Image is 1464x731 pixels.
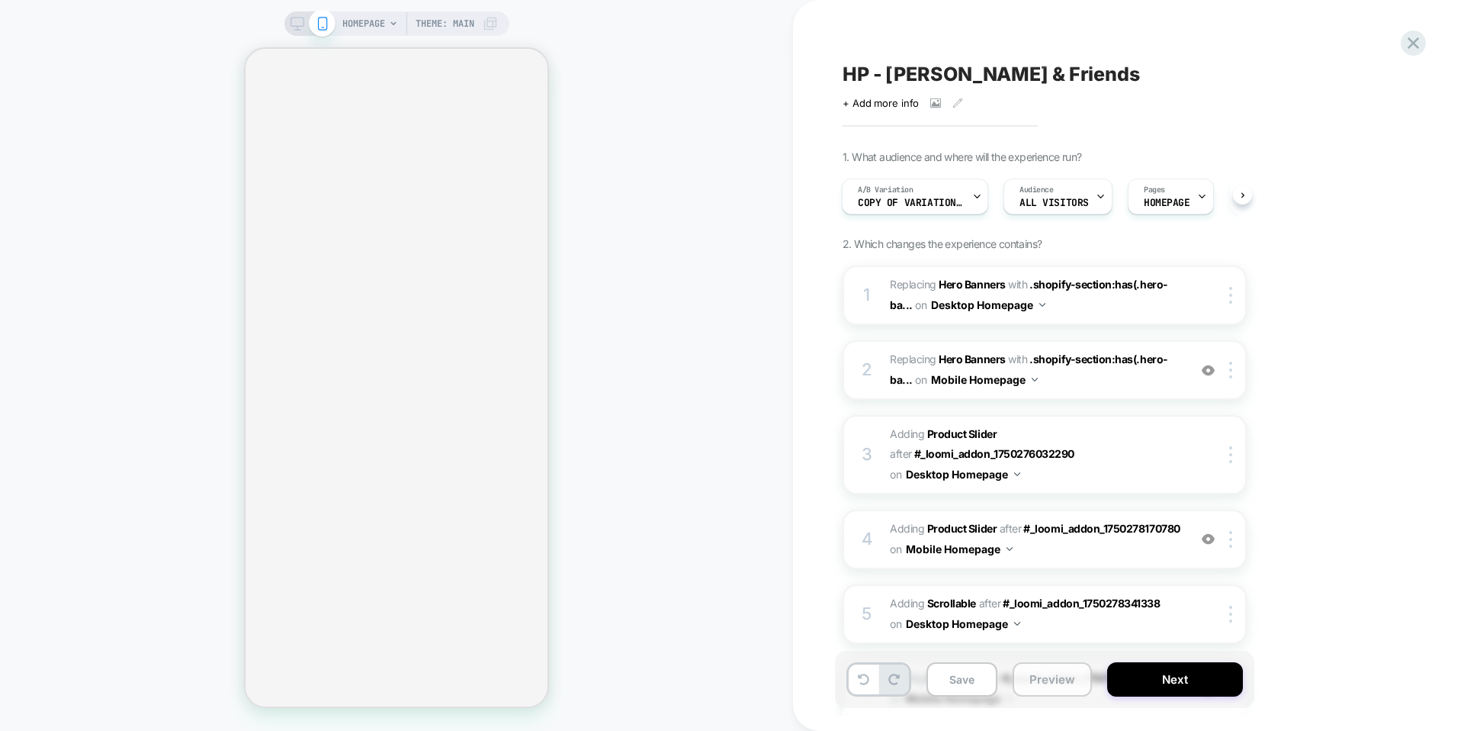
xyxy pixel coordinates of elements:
[1229,606,1232,623] img: close
[914,447,1074,460] span: #_loomi_addon_1750276032290
[1003,597,1160,610] span: #_loomi_addon_1750278341338
[1202,533,1215,546] img: crossed eye
[1000,522,1022,535] span: AFTER
[915,295,926,314] span: on
[890,353,1006,365] span: Replacing
[927,522,997,535] b: Product Slider
[1229,362,1232,378] img: close
[342,11,385,36] span: HOMEPAGE
[1144,198,1190,208] span: HOMEPAGE
[906,463,1020,485] button: Desktop Homepage
[1032,378,1038,382] img: down arrow
[915,370,926,389] span: on
[927,427,997,440] b: Product Slider
[1202,364,1215,377] img: crossed eye
[890,465,901,484] span: on
[1008,353,1027,365] span: WITH
[1229,287,1232,304] img: close
[1107,662,1243,697] button: Next
[859,280,875,311] div: 1
[890,539,901,559] span: on
[843,150,1081,163] span: 1. What audience and where will the experience run?
[890,278,1006,291] span: Replacing
[859,440,875,470] div: 3
[1144,185,1165,195] span: Pages
[1229,531,1232,548] img: close
[858,198,965,208] span: Copy of Variation 1
[906,538,1013,560] button: Mobile Homepage
[416,11,474,36] span: Theme: MAIN
[843,97,919,109] span: + Add more info
[890,614,901,633] span: on
[1229,446,1232,463] img: close
[1014,472,1020,476] img: down arrow
[1013,662,1092,697] button: Preview
[939,353,1005,365] b: Hero Banners
[1008,278,1027,291] span: WITH
[1014,622,1020,626] img: down arrow
[1006,547,1013,551] img: down arrow
[843,63,1140,85] span: HP - [PERSON_NAME] & Friends
[1019,198,1089,208] span: All Visitors
[858,185,913,195] span: A/B Variation
[939,278,1005,291] b: Hero Banners
[926,662,997,697] button: Save
[931,369,1038,391] button: Mobile Homepage
[890,597,976,610] span: Adding
[890,278,1168,311] span: .shopify-section:has(.hero-ba...
[843,237,1042,250] span: 2. Which changes the experience contains?
[890,427,997,440] span: Adding
[1019,185,1054,195] span: Audience
[927,597,976,610] b: Scrollable
[931,294,1045,316] button: Desktop Homepage
[890,353,1168,386] span: .shopify-section:has(.hero-ba...
[1039,303,1045,307] img: down arrow
[906,613,1020,635] button: Desktop Homepage
[1023,522,1180,535] span: #_loomi_addon_1750278170780
[859,355,875,385] div: 2
[890,447,912,460] span: AFTER
[890,522,997,535] span: Adding
[859,599,875,630] div: 5
[859,524,875,555] div: 4
[979,597,1001,610] span: AFTER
